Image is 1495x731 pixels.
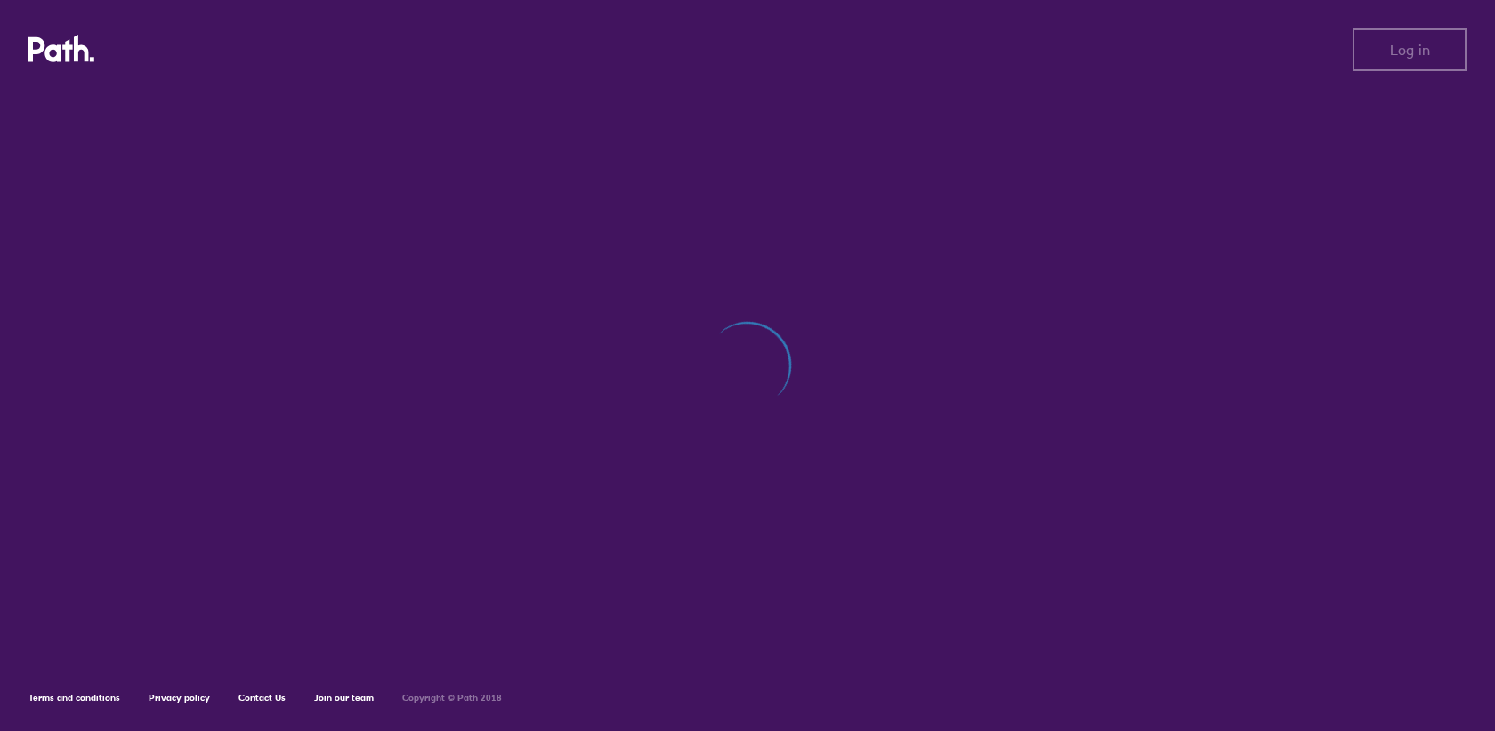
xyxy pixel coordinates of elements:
[402,693,502,703] h6: Copyright © Path 2018
[149,692,210,703] a: Privacy policy
[314,692,374,703] a: Join our team
[1390,42,1430,58] span: Log in
[1353,28,1467,71] button: Log in
[238,692,286,703] a: Contact Us
[28,692,120,703] a: Terms and conditions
